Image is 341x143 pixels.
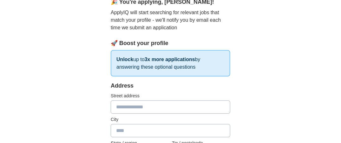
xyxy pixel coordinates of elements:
label: City [111,116,230,123]
label: Street address [111,93,230,99]
div: 🚀 Boost your profile [111,39,230,48]
p: up to by answering these optional questions [111,50,230,77]
strong: 3x more applications [145,57,195,62]
strong: Unlock [116,57,133,62]
div: Address [111,82,230,90]
p: ApplyIQ will start searching for relevant jobs that match your profile - we'll notify you by emai... [111,9,230,31]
